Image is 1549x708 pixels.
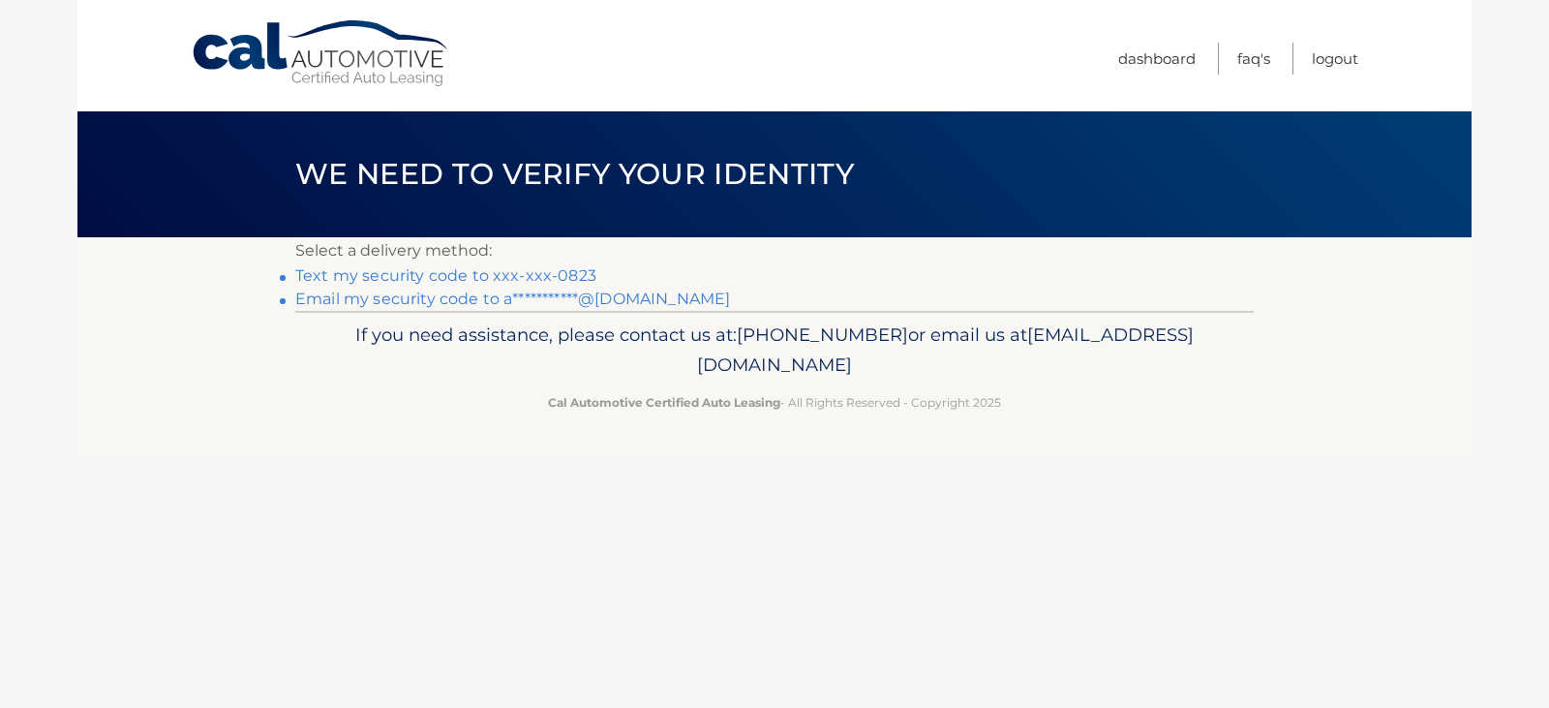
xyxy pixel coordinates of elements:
[191,19,452,88] a: Cal Automotive
[295,237,1254,264] p: Select a delivery method:
[1118,43,1196,75] a: Dashboard
[737,323,908,346] span: [PHONE_NUMBER]
[295,266,596,285] a: Text my security code to xxx-xxx-0823
[1312,43,1358,75] a: Logout
[308,320,1241,382] p: If you need assistance, please contact us at: or email us at
[548,395,780,410] strong: Cal Automotive Certified Auto Leasing
[295,156,854,192] span: We need to verify your identity
[1237,43,1270,75] a: FAQ's
[308,392,1241,413] p: - All Rights Reserved - Copyright 2025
